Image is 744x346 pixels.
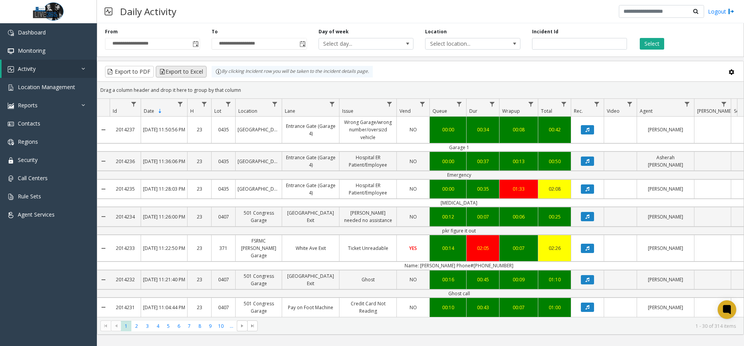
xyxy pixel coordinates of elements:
[97,204,110,229] a: Collapse Details
[410,126,417,133] span: NO
[250,323,256,329] span: Go to the last page
[212,66,373,77] div: By clicking Incident row you will be taken to the incident details page.
[468,213,497,220] div: 00:07
[719,99,729,109] a: Parker Filter Menu
[282,207,339,226] a: [GEOGRAPHIC_DATA] Exit
[540,276,569,283] div: 01:10
[97,232,110,265] a: Collapse Details
[526,99,536,109] a: Wrapup Filter Menu
[467,243,499,254] a: 02:05
[430,156,466,167] a: 00:00
[184,321,195,331] span: Page 7
[697,108,732,114] span: [PERSON_NAME]
[282,270,339,289] a: [GEOGRAPHIC_DATA] Exit
[8,84,14,91] img: 'icon'
[432,185,464,193] div: 00:00
[174,321,184,331] span: Page 6
[97,267,110,292] a: Collapse Details
[339,152,396,170] a: Hospital ER Patient/Employee
[282,180,339,198] a: Entrance Gate (Garage 4)
[18,29,46,36] span: Dashboard
[501,276,536,283] div: 00:09
[501,158,536,165] div: 00:13
[538,124,571,135] a: 00:42
[637,274,694,285] a: [PERSON_NAME]
[410,186,417,192] span: NO
[212,243,235,254] a: 371
[141,211,187,222] a: [DATE] 11:26:00 PM
[499,274,538,285] a: 00:09
[397,302,429,313] a: NO
[8,66,14,72] img: 'icon'
[141,156,187,167] a: [DATE] 11:36:06 PM
[538,156,571,167] a: 00:50
[637,302,694,313] a: [PERSON_NAME]
[110,274,141,285] a: 2014232
[540,304,569,311] div: 01:00
[2,60,97,78] a: Activity
[708,7,734,15] a: Logout
[8,194,14,200] img: 'icon'
[236,156,282,167] a: [GEOGRAPHIC_DATA]
[236,235,282,262] a: FSRMC [PERSON_NAME] Garage
[540,158,569,165] div: 00:50
[298,38,307,49] span: Toggle popup
[110,183,141,195] a: 2014235
[559,99,569,109] a: Total Filter Menu
[270,99,280,109] a: Location Filter Menu
[468,244,497,252] div: 02:05
[110,124,141,135] a: 2014237
[239,323,245,329] span: Go to the next page
[175,99,186,109] a: Date Filter Menu
[499,243,538,254] a: 00:07
[430,183,466,195] a: 00:00
[499,124,538,135] a: 00:08
[212,183,235,195] a: 0435
[97,99,744,317] div: Data table
[454,99,465,109] a: Queue Filter Menu
[141,243,187,254] a: [DATE] 11:22:50 PM
[397,274,429,285] a: NO
[190,108,194,114] span: H
[153,321,163,331] span: Page 4
[540,213,569,220] div: 00:25
[409,245,417,251] span: YES
[468,276,497,283] div: 00:45
[141,302,187,313] a: [DATE] 11:04:44 PM
[188,156,211,167] a: 23
[384,99,395,109] a: Issue Filter Menu
[400,108,411,114] span: Vend
[397,211,429,222] a: NO
[502,108,520,114] span: Wrapup
[468,185,497,193] div: 00:35
[226,321,237,331] span: Page 11
[188,243,211,254] a: 23
[538,274,571,285] a: 01:10
[501,213,536,220] div: 00:06
[467,274,499,285] a: 00:45
[8,48,14,54] img: 'icon'
[417,99,428,109] a: Vend Filter Menu
[499,156,538,167] a: 00:13
[212,302,235,313] a: 0407
[499,211,538,222] a: 00:06
[501,304,536,311] div: 00:07
[199,99,210,109] a: H Filter Menu
[342,108,353,114] span: Issue
[8,103,14,109] img: 'icon'
[262,323,736,329] kendo-pager-info: 1 - 30 of 314 items
[410,158,417,165] span: NO
[157,108,163,114] span: Sortable
[640,38,664,50] button: Select
[110,243,141,254] a: 2014233
[110,211,141,222] a: 2014234
[540,244,569,252] div: 02:26
[236,207,282,226] a: 501 Congress Garage
[432,108,447,114] span: Queue
[468,158,497,165] div: 00:37
[397,243,429,254] a: YES
[191,38,200,49] span: Toggle popup
[467,211,499,222] a: 00:07
[97,149,110,174] a: Collapse Details
[110,156,141,167] a: 2014236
